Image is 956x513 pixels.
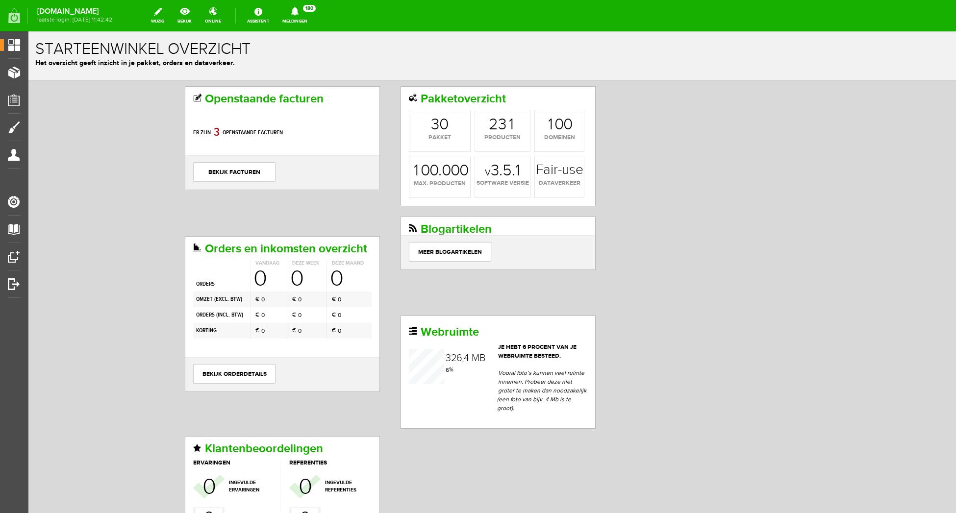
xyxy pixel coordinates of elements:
strong: 3.5.1 [456,132,492,147]
div: 1 [520,86,525,101]
div: 0 [422,132,431,147]
a: online [199,5,227,26]
a: Meer blogartikelen [380,211,463,230]
span: ingevulde ervaringen [201,448,246,463]
td: korting [165,292,222,307]
a: bekijk facturen [165,131,247,150]
b: excl. BTW [187,264,212,271]
span: . [410,130,413,148]
span: v [456,134,462,147]
span: 0 [272,476,281,497]
span: 0 [176,476,185,497]
a: bekijk orderdetails [165,333,247,352]
span: 0 [225,236,238,259]
span: 0 [174,444,187,467]
div: 0 [413,132,422,147]
strong: Fair-use [507,132,555,146]
div: 2 [423,322,428,332]
h1: Starteenwinkel overzicht [7,9,921,26]
span: 0 [309,279,313,288]
span: ingevulde referenties [297,448,342,463]
header: Je hebt 6 procent van je webruimte besteed. [380,312,559,329]
p: Er zijn openstaande facturen [165,92,343,111]
span: 0 [270,444,283,467]
span: software versie [447,147,502,156]
div: 1 [385,132,390,147]
span: , [433,321,435,333]
div: 3 [185,92,191,110]
div: 2 [461,86,470,101]
th: Vandaag [222,228,258,236]
span: dataverkeer [506,147,555,156]
p: Het overzicht geeft inzicht in je pakket, orders en dataverkeer. [7,26,921,37]
p: Vooral foto’s kunnen veel ruimte innemen. Probeer deze niet groter te maken dan noodzakelijk (een... [469,337,559,381]
span: MB [443,321,457,333]
div: 0 [401,132,410,147]
div: 1 [480,86,485,101]
span: 180 [303,5,316,12]
a: wijzig [145,5,170,26]
span: max. producten [381,148,442,157]
h3: ervaringen [165,428,252,435]
strong: [DOMAIN_NAME] [37,9,112,14]
h2: Pakketoverzicht [380,61,559,74]
div: 3 [403,86,411,101]
th: Deze maand [298,228,343,236]
h2: Openstaande facturen [165,61,343,74]
span: laatste login: [DATE] 11:42:42 [37,17,112,23]
b: incl. BTW [189,280,213,287]
a: Meldingen180 [277,5,313,26]
span: pakket [381,102,442,111]
div: 4 [435,322,441,332]
span: domeinen [506,102,555,111]
span: 0 [270,264,273,272]
a: Assistent [241,5,275,26]
span: 0 [270,279,273,288]
td: omzet ( ) [165,260,222,276]
div: 6 [417,334,421,343]
span: producten [447,102,502,111]
div: 0 [527,86,536,101]
span: 0 [262,236,275,259]
span: 0 [309,295,313,304]
span: % [417,335,425,342]
h3: referenties [261,428,342,435]
span: 0 [302,236,314,259]
span: 0 [309,264,313,272]
span: 0 [233,279,236,288]
h2: Orders en inkomsten overzicht [165,211,343,224]
h2: Blogartikelen [380,192,559,204]
div: 3 [470,86,478,101]
span: 0 [233,295,236,304]
div: 0 [535,86,545,101]
div: 0 [411,86,421,101]
h2: Klantenbeoordelingen [165,411,343,424]
a: bekijk [172,5,198,26]
td: orders ( ) [165,276,222,292]
div: 6 [428,322,434,332]
td: orders [165,236,222,260]
div: 0 [430,132,440,147]
div: 3 [417,322,423,332]
th: Deze week [258,228,298,236]
span: 0 [233,264,236,272]
span: 0 [270,295,273,304]
h2: Webruimte [380,294,559,307]
div: 0 [392,132,401,147]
